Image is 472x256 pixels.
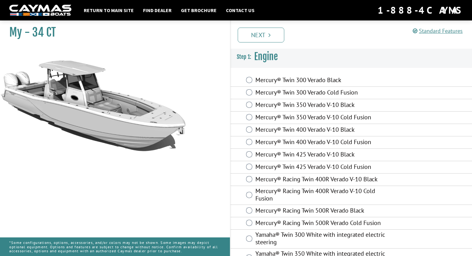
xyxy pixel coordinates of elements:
h1: My - 34 CT [9,25,214,39]
label: Mercury® Racing Twin 500R Verado Cold Fusion [255,219,385,228]
p: *Some configurations, options, accessories, and/or colors may not be shown. Some images may depic... [9,237,221,256]
a: Contact Us [223,6,258,14]
label: Mercury® Twin 300 Verado Black [255,76,385,85]
img: white-logo-c9c8dbefe5ff5ceceb0f0178aa75bf4bb51f6bca0971e226c86eb53dfe498488.png [9,5,71,16]
label: Mercury® Twin 350 Verado V-10 Black [255,101,385,110]
label: Yamaha® Twin 300 White with integrated electric steering [255,231,385,247]
label: Mercury® Twin 300 Verado Cold Fusion [255,89,385,98]
label: Mercury® Twin 400 Verado V-10 Cold Fusion [255,138,385,147]
label: Mercury® Twin 425 Verado V-10 Cold Fusion [255,163,385,172]
label: Mercury® Racing Twin 400R Verado V-10 Black [255,175,385,184]
a: Return to main site [81,6,137,14]
a: Get Brochure [178,6,220,14]
div: 1-888-4CAYMAS [378,3,463,17]
label: Mercury® Twin 350 Verado V-10 Cold Fusion [255,113,385,122]
label: Mercury® Racing Twin 400R Verado V-10 Cold Fusion [255,187,385,204]
a: Next [238,28,284,42]
a: Standard Features [413,27,463,34]
label: Mercury® Racing Twin 500R Verado Black [255,207,385,216]
label: Mercury® Twin 425 Verado V-10 Black [255,151,385,160]
label: Mercury® Twin 400 Verado V-10 Black [255,126,385,135]
a: Find Dealer [140,6,175,14]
